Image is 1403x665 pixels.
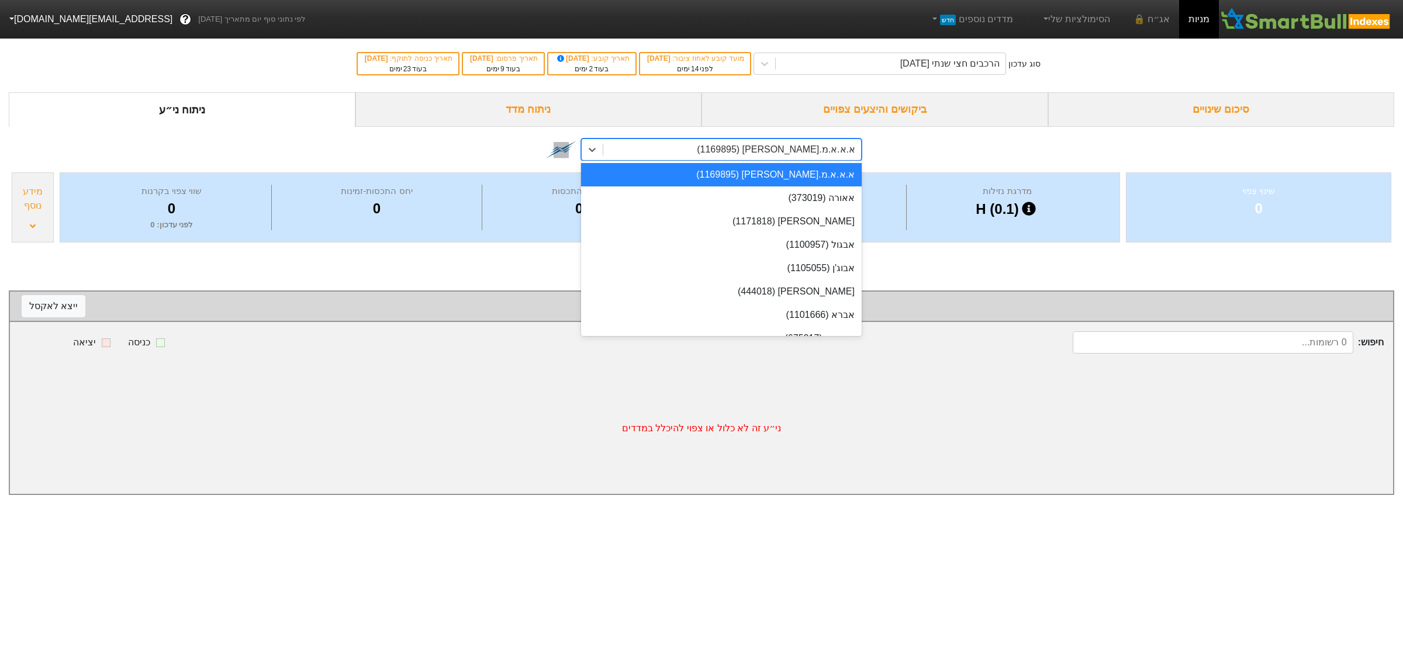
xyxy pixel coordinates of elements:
div: א.א.א.מ.[PERSON_NAME] (1169895) [697,143,855,157]
div: סיכום שינויים [1048,92,1395,127]
div: מידע נוסף [15,185,50,213]
div: כניסה [128,335,150,349]
div: [PERSON_NAME] (444018) [581,280,862,303]
div: אברא (1101666) [581,303,862,327]
span: חיפוש : [1073,331,1384,354]
div: 0.0 [485,198,685,219]
img: tase link [546,134,576,165]
div: [PERSON_NAME] (1171818) [581,210,862,233]
div: הרכבים חצי שנתי [DATE] [900,57,1000,71]
div: 0 [275,198,479,219]
div: בעוד ימים [364,64,452,74]
div: סוג עדכון [1008,58,1041,70]
a: מדדים נוספיםחדש [925,8,1018,31]
div: ניתוח מדד [355,92,702,127]
span: [DATE] [555,54,592,63]
div: א.א.א.מ.[PERSON_NAME] (1169895) [581,163,862,186]
div: מספר ימי התכסות [485,185,685,198]
span: 9 [500,65,504,73]
div: מועד קובע לאחוז ציבור : [646,53,744,64]
img: SmartBull [1219,8,1394,31]
div: 0 [1141,198,1376,219]
span: 2 [589,65,593,73]
div: תאריך פרסום : [469,53,538,64]
button: ייצא לאקסל [22,295,85,317]
div: אברבוך (675017) [581,327,862,350]
div: יציאה [73,335,96,349]
div: אאורה (373019) [581,186,862,210]
div: שינוי צפוי [1141,185,1376,198]
input: 0 רשומות... [1073,331,1353,354]
span: 23 [403,65,411,73]
div: שווי צפוי בקרנות [75,185,268,198]
div: 0 [75,198,268,219]
div: תאריך כניסה לתוקף : [364,53,452,64]
div: לפני ימים [646,64,744,74]
span: [DATE] [365,54,390,63]
div: ביקושים והיצעים צפויים [701,92,1048,127]
div: שינוי צפוי לפי מדד [22,297,1381,315]
span: ? [182,12,189,27]
div: לפני עדכון : 0 [75,219,268,231]
div: H (0.1) [910,198,1105,220]
div: מדרגת נזילות [910,185,1105,198]
span: [DATE] [470,54,495,63]
div: אבגול (1100957) [581,233,862,257]
span: חדש [940,15,956,25]
div: בעוד ימים [469,64,538,74]
div: בעוד ימים [554,64,630,74]
span: 14 [691,65,699,73]
div: יחס התכסות-זמינות [275,185,479,198]
div: תאריך קובע : [554,53,630,64]
span: [DATE] [647,54,672,63]
span: לפי נתוני סוף יום מתאריך [DATE] [198,13,305,25]
a: הסימולציות שלי [1036,8,1115,31]
div: אבוג'ן (1105055) [581,257,862,280]
div: ני״ע זה לא כלול או צפוי להיכלל במדדים [10,363,1393,494]
div: ניתוח ני״ע [9,92,355,127]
